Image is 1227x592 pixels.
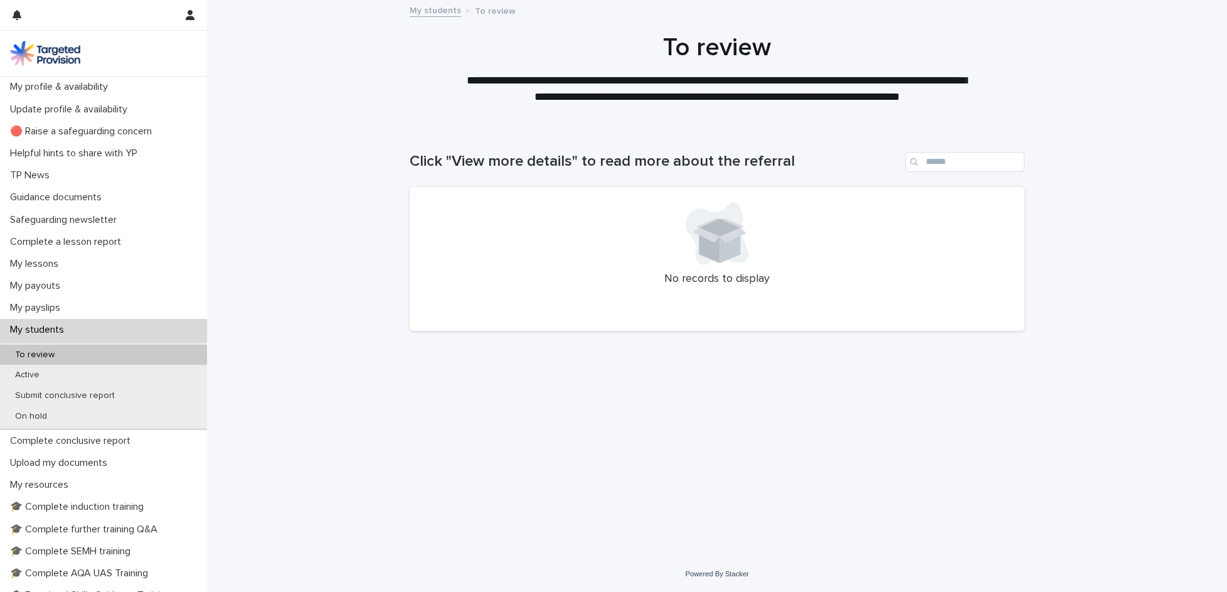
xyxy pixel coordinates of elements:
p: My payslips [5,302,70,314]
p: My resources [5,479,78,491]
p: My profile & availability [5,81,118,93]
a: My students [410,3,461,17]
p: On hold [5,411,57,422]
p: Submit conclusive report [5,390,125,401]
p: Update profile & availability [5,104,137,116]
input: Search [905,152,1024,172]
p: Active [5,370,50,380]
p: Safeguarding newsletter [5,214,127,226]
p: Helpful hints to share with YP [5,148,147,159]
p: TP News [5,170,60,181]
p: Upload my documents [5,457,117,469]
p: No records to display [425,272,1009,286]
p: Complete conclusive report [5,435,141,447]
a: Powered By Stacker [685,570,748,578]
p: 🔴 Raise a safeguarding concern [5,126,162,137]
p: My lessons [5,258,68,270]
p: 🎓 Complete SEMH training [5,546,141,557]
img: M5nRWzHhSzIhMunXDL62 [10,41,80,66]
h1: Click "View more details" to read more about the referral [410,153,900,171]
p: 🎓 Complete further training Q&A [5,524,167,535]
p: My payouts [5,280,70,292]
p: 🎓 Complete induction training [5,501,154,513]
p: Guidance documents [5,191,112,203]
p: To review [5,350,65,360]
p: Complete a lesson report [5,236,131,248]
p: 🎓 Complete AQA UAS Training [5,568,158,579]
p: To review [475,3,516,17]
p: My students [5,324,74,336]
h1: To review [410,33,1024,63]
